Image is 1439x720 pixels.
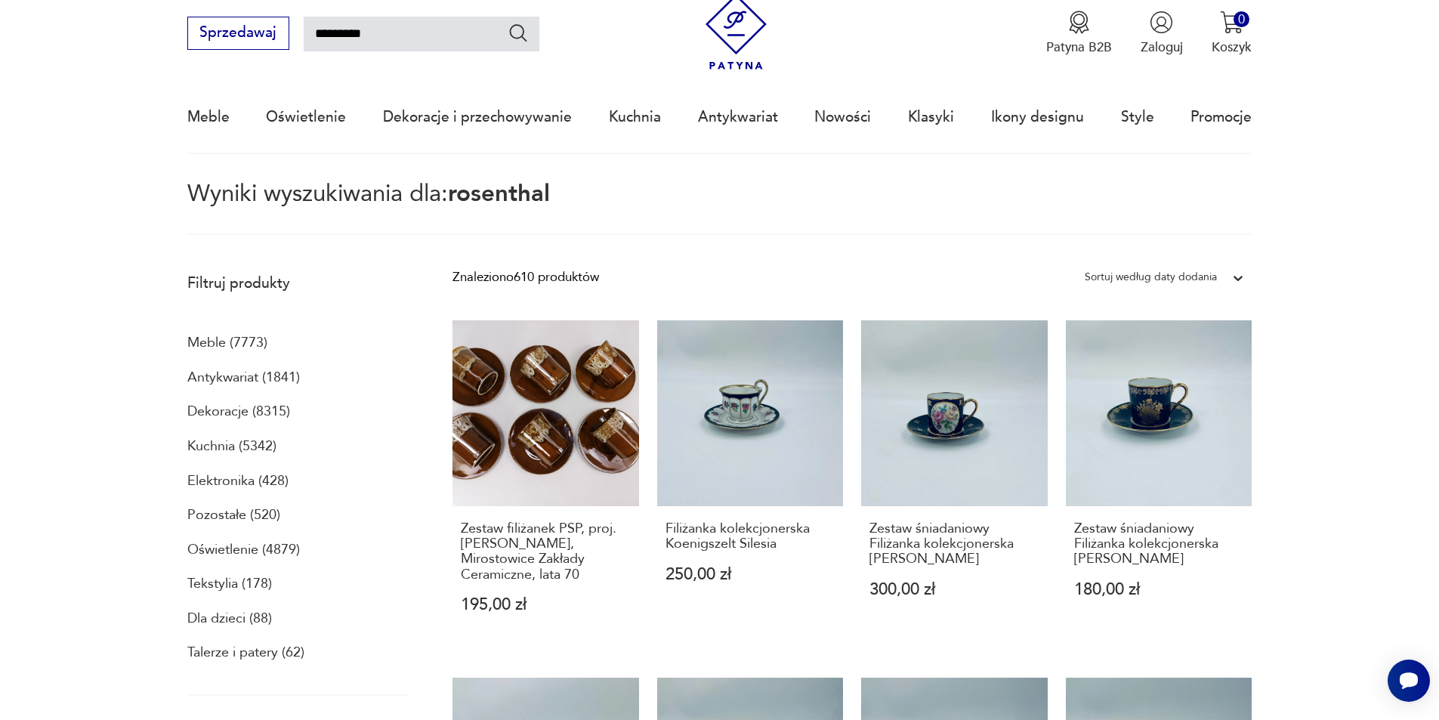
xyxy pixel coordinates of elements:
img: Ikona koszyka [1220,11,1243,34]
a: Dla dzieci (88) [187,606,272,632]
div: 0 [1234,11,1249,27]
a: Nowości [814,82,871,152]
a: Pozostałe (520) [187,502,280,528]
a: Klasyki [908,82,954,152]
p: 195,00 zł [461,597,631,613]
a: Oświetlenie (4879) [187,537,300,563]
img: Ikona medalu [1067,11,1091,34]
p: 180,00 zł [1074,582,1244,598]
a: Style [1121,82,1154,152]
p: Patyna B2B [1046,39,1112,56]
p: 250,00 zł [665,567,835,582]
a: Meble (7773) [187,330,267,356]
h3: Zestaw śniadaniowy Filiżanka kolekcjonerska [PERSON_NAME] [869,521,1039,567]
h3: Filiżanka kolekcjonerska Koenigszelt Silesia [665,521,835,552]
h3: Zestaw śniadaniowy Filiżanka kolekcjonerska [PERSON_NAME] [1074,521,1244,567]
h3: Zestaw filiżanek PSP, proj. [PERSON_NAME], Mirostowice Zakłady Ceramiczne, lata 70 [461,521,631,583]
a: Zestaw filiżanek PSP, proj. Adam Sadulski, Mirostowice Zakłady Ceramiczne, lata 70Zestaw filiżane... [452,320,639,648]
a: Sprzedawaj [187,28,289,40]
div: Znaleziono 610 produktów [452,267,599,287]
a: Oświetlenie [266,82,346,152]
a: Talerze i patery (62) [187,640,304,666]
button: 0Koszyk [1212,11,1252,56]
span: rosenthal [448,178,550,209]
div: Sortuj według daty dodania [1085,267,1217,287]
a: Ikony designu [991,82,1084,152]
a: Elektronika (428) [187,468,289,494]
button: Zaloguj [1141,11,1183,56]
a: Kuchnia (5342) [187,434,276,459]
a: Dekoracje i przechowywanie [383,82,572,152]
a: Meble [187,82,230,152]
p: Filtruj produkty [187,273,409,293]
a: Kuchnia [609,82,661,152]
button: Szukaj [508,22,530,44]
a: Tekstylia (178) [187,571,272,597]
a: Zestaw śniadaniowy Filiżanka kolekcjonerska Josephine Emmanuel ThomasZestaw śniadaniowy Filiżanka... [1066,320,1252,648]
a: Dekoracje (8315) [187,399,290,425]
a: Antykwariat (1841) [187,365,300,391]
a: Zestaw śniadaniowy Filiżanka kolekcjonerska Josephine Emmanuel ThomasZestaw śniadaniowy Filiżanka... [861,320,1048,648]
button: Patyna B2B [1046,11,1112,56]
a: Filiżanka kolekcjonerska Koenigszelt SilesiaFiliżanka kolekcjonerska Koenigszelt Silesia250,00 zł [657,320,844,648]
p: Zaloguj [1141,39,1183,56]
a: Antykwariat [698,82,778,152]
a: Ikona medaluPatyna B2B [1046,11,1112,56]
button: Sprzedawaj [187,17,289,50]
a: Promocje [1190,82,1252,152]
iframe: Smartsupp widget button [1388,660,1430,702]
p: 300,00 zł [869,582,1039,598]
p: Wyniki wyszukiwania dla: [187,183,1252,235]
p: Koszyk [1212,39,1252,56]
img: Ikonka użytkownika [1150,11,1173,34]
